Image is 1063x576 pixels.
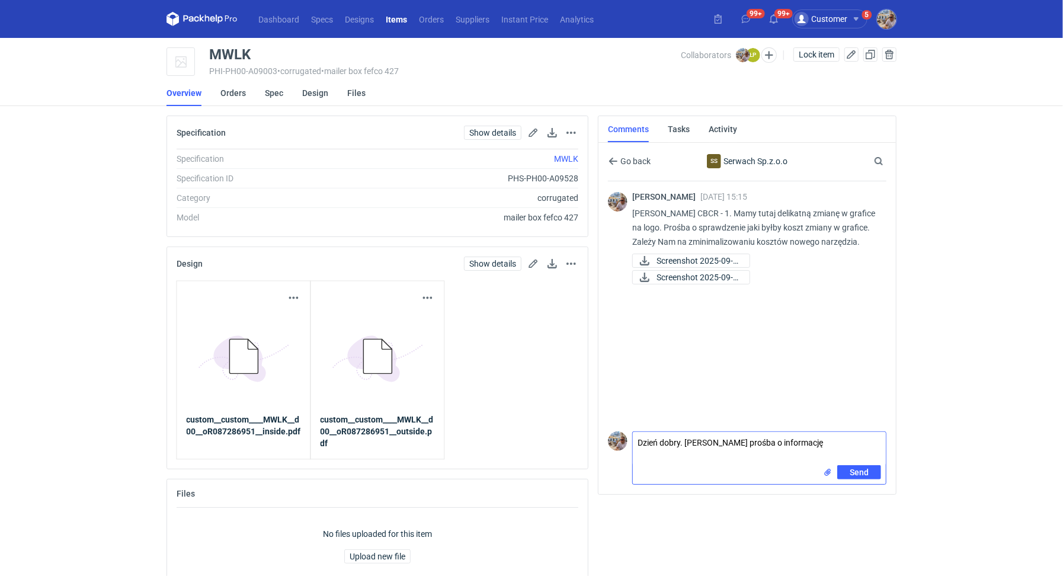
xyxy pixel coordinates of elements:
img: Michał Palasek [608,192,627,212]
button: Download design [545,257,559,271]
a: Files [347,80,366,106]
button: Delete item [882,47,896,62]
button: Actions [564,257,578,271]
a: MWLK [554,154,578,164]
a: Designs [339,12,380,26]
div: PHS-PH00-A09528 [337,172,578,184]
div: corrugated [337,192,578,204]
a: custom__custom____MWLK__d00__oR087286951__outside.pdf [321,414,435,450]
button: Download specification [545,126,559,140]
button: Upload new file [344,549,411,564]
div: Category [177,192,337,204]
button: 99+ [764,9,783,28]
a: Spec [265,80,283,106]
a: Overview [167,80,201,106]
a: Specs [305,12,339,26]
button: 99+ [737,9,755,28]
span: Lock item [799,50,834,59]
textarea: Dzień dobry. [PERSON_NAME] prośba o informację [633,432,886,465]
button: Edit spec [526,126,540,140]
h2: Design [177,259,203,268]
button: Customer5 [792,9,877,28]
a: Orders [413,12,450,26]
h2: Specification [177,128,226,137]
div: Specification [177,153,337,165]
a: Analytics [554,12,600,26]
p: No files uploaded for this item [323,528,432,540]
div: Screenshot 2025-09-02 at 15.01.19.png [632,254,750,268]
img: Michał Palasek [736,48,750,62]
a: Show details [464,257,521,271]
img: Michał Palasek [608,431,627,451]
svg: Packhelp Pro [167,12,238,26]
div: Model [177,212,337,223]
div: Customer [795,12,847,26]
span: Screenshot 2025-09-0... [657,254,740,267]
button: Edit collaborators [761,47,777,63]
figcaption: SS [707,154,721,168]
button: Go back [608,154,651,168]
strong: custom__custom____MWLK__d00__oR087286951__inside.pdf [187,415,301,437]
p: [PERSON_NAME] CBCR - 1. Mamy tutaj delikatną zmianę w grafice na logo. Prośba o sprawdzenie jaki ... [632,206,877,249]
a: Tasks [668,116,690,142]
span: Screenshot 2025-09-0... [657,271,740,284]
div: Screenshot 2025-09-02 at 15.01.28.png [632,270,750,284]
a: Orders [220,80,246,106]
a: Screenshot 2025-09-0... [632,270,750,284]
a: Dashboard [252,12,305,26]
input: Search [872,154,910,168]
button: Send [837,465,881,479]
span: Collaborators [681,50,731,60]
strong: custom__custom____MWLK__d00__oR087286951__outside.pdf [321,415,434,449]
div: PHI-PH00-A09003 [209,66,681,76]
figcaption: ŁP [746,48,760,62]
span: [DATE] 15:15 [700,192,747,201]
div: Specification ID [177,172,337,184]
div: 5 [865,11,869,19]
div: Serwach Sp.z.o.o [690,154,805,168]
span: Upload new file [350,552,405,561]
a: Instant Price [495,12,554,26]
a: Comments [608,116,649,142]
div: Serwach Sp.z.o.o [707,154,721,168]
img: Michał Palasek [877,9,896,29]
button: Actions [564,126,578,140]
a: Show details [464,126,521,140]
button: Actions [421,291,435,305]
button: Actions [287,291,301,305]
a: custom__custom____MWLK__d00__oR087286951__inside.pdf [187,414,301,438]
h2: Files [177,489,195,498]
a: Suppliers [450,12,495,26]
a: Design [302,80,328,106]
div: MWLK [209,47,251,62]
a: Items [380,12,413,26]
button: Lock item [793,47,840,62]
span: • corrugated [277,66,321,76]
span: Send [850,468,869,476]
a: Activity [709,116,737,142]
span: Go back [618,157,651,165]
a: Screenshot 2025-09-0... [632,254,750,268]
button: Duplicate Item [863,47,878,62]
button: Edit item [844,47,859,62]
span: [PERSON_NAME] [632,192,700,201]
div: mailer box fefco 427 [337,212,578,223]
span: • mailer box fefco 427 [321,66,399,76]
